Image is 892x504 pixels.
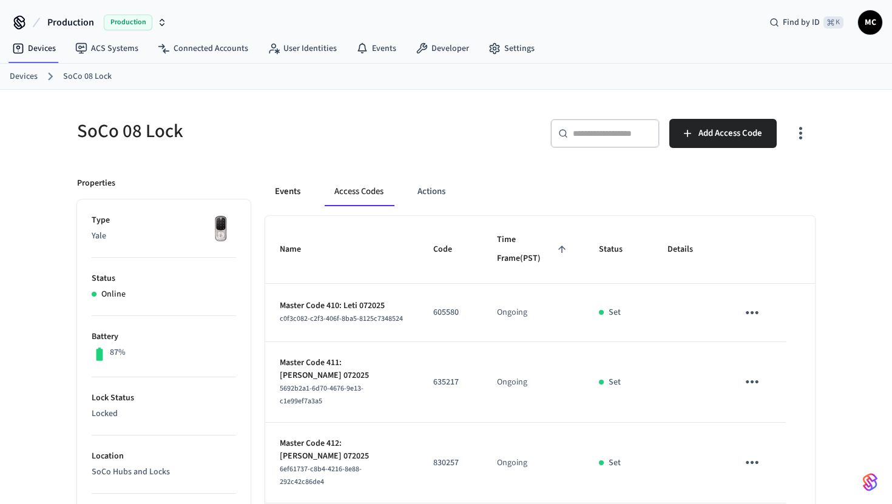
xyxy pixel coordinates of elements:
p: Master Code 412: [PERSON_NAME] 072025 [280,437,404,463]
button: MC [858,10,882,35]
a: ACS Systems [66,38,148,59]
p: Set [609,306,621,319]
span: Add Access Code [698,126,762,141]
td: Ongoing [482,342,584,423]
p: Lock Status [92,392,236,405]
p: Location [92,450,236,463]
p: 635217 [433,376,468,389]
span: 5692b2a1-6d70-4676-9e13-c1e99ef7a3a5 [280,383,363,406]
p: Yale [92,230,236,243]
span: Name [280,240,317,259]
span: Production [104,15,152,30]
a: Devices [2,38,66,59]
img: Yale Assure Touchscreen Wifi Smart Lock, Satin Nickel, Front [206,214,236,244]
span: Status [599,240,638,259]
a: Connected Accounts [148,38,258,59]
p: Locked [92,408,236,420]
p: Battery [92,331,236,343]
p: 87% [110,346,126,359]
a: Settings [479,38,544,59]
p: Type [92,214,236,227]
p: SoCo Hubs and Locks [92,466,236,479]
a: SoCo 08 Lock [63,70,112,83]
span: Code [433,240,468,259]
a: Devices [10,70,38,83]
button: Actions [408,177,455,206]
td: Ongoing [482,284,584,342]
a: Events [346,38,406,59]
span: Details [667,240,709,259]
p: Set [609,457,621,469]
p: 605580 [433,306,468,319]
p: Master Code 410: Leti 072025 [280,300,404,312]
div: ant example [265,177,815,206]
p: Online [101,288,126,301]
td: Ongoing [482,423,584,503]
span: MC [859,12,881,33]
span: 6ef61737-c8b4-4216-8e88-292c42c86de4 [280,464,362,487]
div: Find by ID⌘ K [760,12,853,33]
span: c0f3c082-c2f3-406f-8ba5-8125c7348524 [280,314,403,324]
p: 830257 [433,457,468,469]
h5: SoCo 08 Lock [77,119,439,144]
p: Master Code 411: [PERSON_NAME] 072025 [280,357,404,382]
span: ⌘ K [823,16,843,29]
span: Time Frame(PST) [497,230,570,269]
p: Set [609,376,621,389]
span: Find by ID [783,16,820,29]
span: Production [47,15,94,30]
a: Developer [406,38,479,59]
button: Events [265,177,310,206]
p: Properties [77,177,115,190]
img: SeamLogoGradient.69752ec5.svg [863,472,877,492]
button: Add Access Code [669,119,777,148]
p: Status [92,272,236,285]
button: Access Codes [325,177,393,206]
a: User Identities [258,38,346,59]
